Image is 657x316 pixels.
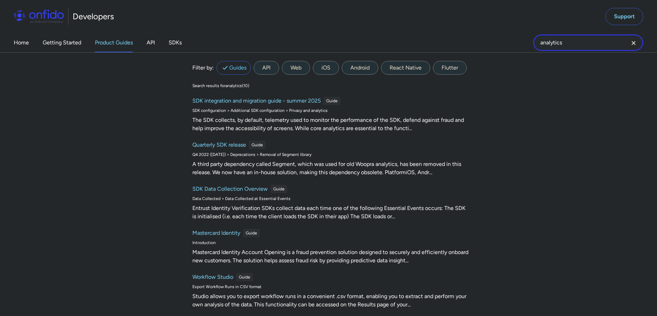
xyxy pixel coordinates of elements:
[73,11,114,22] h1: Developers
[533,34,643,51] input: Onfido search input field
[192,185,268,193] h6: SDK Data Collection Overview
[192,64,214,72] div: Filter by:
[605,8,643,25] a: Support
[282,61,310,75] label: Web
[216,61,251,75] label: Guides
[14,33,29,52] a: Home
[192,141,246,149] h6: Quarterly SDK release
[190,226,473,267] a: Mastercard IdentityGuideIntroductionMastercard Identity Account Opening is a fraud prevention sol...
[324,97,340,105] div: Guide
[192,292,470,309] div: Studio allows you to export workflow runs in a convenient .csv format, enabling you to extract an...
[43,33,81,52] a: Getting Started
[192,240,470,245] div: Introduction
[271,185,287,193] div: Guide
[192,248,470,265] div: Mastercard Identity Account Opening is a fraud prevention solution designed to securely and effic...
[190,270,473,312] a: Workflow StudioGuideExport Workflow Runs in CSV formatStudio allows you to export workflow runs i...
[192,273,233,281] h6: Workflow Studio
[249,141,266,149] div: Guide
[192,83,249,88] div: Search results for analytics ( 10 )
[192,229,240,237] h6: Mastercard Identity
[169,33,182,52] a: SDKs
[192,108,470,113] div: SDK configuration > Additional SDK configuration > Privacy and analytics
[192,152,470,157] div: Q4 2022 ([DATE]) > Deprecations > Removal of Segment library
[192,284,470,289] div: Export Workflow Runs in CSV format
[192,160,470,177] div: A third party dependency called Segment, which was used for old Woopra analytics, has been remove...
[192,116,470,133] div: The SDK collects, by default, telemetry used to monitor the performance of the SDK, defend agains...
[381,61,430,75] label: React Native
[313,61,339,75] label: iOS
[433,61,467,75] label: Flutter
[147,33,155,52] a: API
[629,39,638,47] svg: Clear search field button
[192,204,470,221] div: Entrust Identity Verification SDKs collect data each time one of the following Essential Events o...
[14,10,64,23] img: Onfido Logo
[254,61,279,75] label: API
[243,229,260,237] div: Guide
[192,196,470,201] div: Data Collected > Data Collected at Essential Events
[236,273,253,281] div: Guide
[192,97,321,105] h6: SDK integration and migration guide - summer 2025
[95,33,133,52] a: Product Guides
[190,94,473,135] a: SDK integration and migration guide - summer 2025GuideSDK configuration > Additional SDK configur...
[342,61,378,75] label: Android
[190,138,473,179] a: Quarterly SDK releaseGuideQ4 2022 ([DATE]) > Deprecations > Removal of Segment libraryA third par...
[190,182,473,223] a: SDK Data Collection OverviewGuideData Collected > Data Collected at Essential EventsEntrust Ident...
